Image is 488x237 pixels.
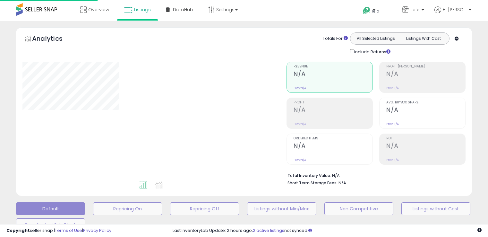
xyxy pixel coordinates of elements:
[386,137,465,140] span: ROI
[170,202,239,215] button: Repricing Off
[358,2,392,21] a: Help
[93,202,162,215] button: Repricing On
[294,86,306,90] small: Prev: N/A
[352,34,400,43] button: All Selected Listings
[324,202,393,215] button: Non Competitive
[287,180,338,186] b: Short Term Storage Fees:
[371,8,379,14] span: Help
[323,36,348,42] div: Totals For
[6,228,111,234] div: seller snap | |
[16,202,85,215] button: Default
[294,158,306,162] small: Prev: N/A
[401,202,470,215] button: Listings without Cost
[134,6,151,13] span: Listings
[247,202,316,215] button: Listings without Min/Max
[386,158,399,162] small: Prev: N/A
[294,137,372,140] span: Ordered Items
[6,227,30,233] strong: Copyright
[386,122,399,126] small: Prev: N/A
[16,218,85,231] button: Deactivated & In Stock
[399,34,447,43] button: Listings With Cost
[386,106,465,115] h2: N/A
[173,228,482,234] div: Last InventoryLab Update: 2 hours ago, not synced.
[345,48,398,55] div: Include Returns
[386,70,465,79] h2: N/A
[83,227,111,233] a: Privacy Policy
[287,171,461,179] li: N/A
[173,6,193,13] span: DataHub
[294,122,306,126] small: Prev: N/A
[338,180,346,186] span: N/A
[294,70,372,79] h2: N/A
[386,65,465,68] span: Profit [PERSON_NAME]
[287,173,331,178] b: Total Inventory Value:
[386,142,465,151] h2: N/A
[308,228,312,233] i: Click here to read more about un-synced listings.
[434,6,471,21] a: Hi [PERSON_NAME]
[88,6,109,13] span: Overview
[253,227,284,233] a: 2 active listings
[294,142,372,151] h2: N/A
[386,86,399,90] small: Prev: N/A
[294,101,372,104] span: Profit
[410,6,420,13] span: Jefe
[294,106,372,115] h2: N/A
[386,101,465,104] span: Avg. Buybox Share
[32,34,75,45] h5: Analytics
[55,227,82,233] a: Terms of Use
[443,6,467,13] span: Hi [PERSON_NAME]
[363,6,371,14] i: Get Help
[294,65,372,68] span: Revenue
